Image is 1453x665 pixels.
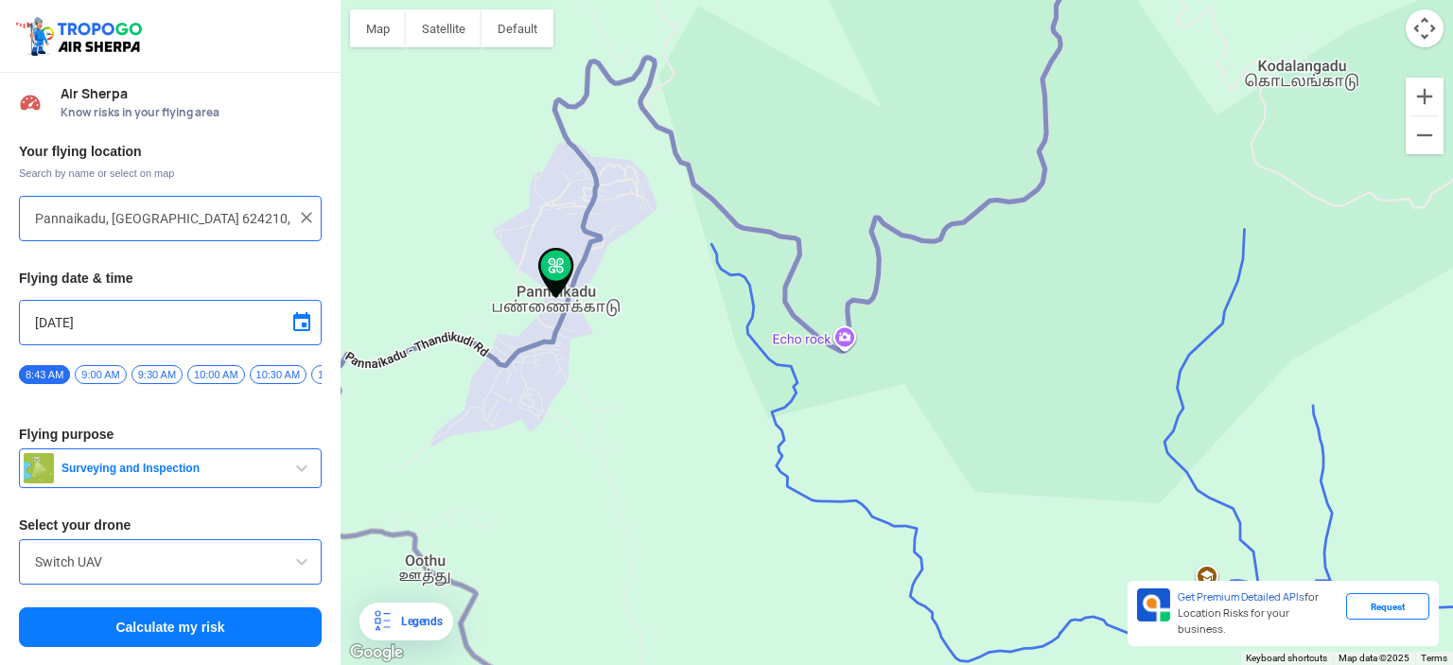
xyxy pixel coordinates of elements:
[19,365,70,384] span: 8:43 AM
[1339,653,1409,663] span: Map data ©2025
[345,640,408,665] img: Google
[35,207,291,230] input: Search your flying location
[35,311,306,334] input: Select Date
[1406,78,1444,115] button: Zoom in
[14,14,149,58] img: ic_tgdronemaps.svg
[1421,653,1447,663] a: Terms
[250,365,306,384] span: 10:30 AM
[1246,652,1327,665] button: Keyboard shortcuts
[1178,590,1304,604] span: Get Premium Detailed APIs
[1170,588,1346,639] div: for Location Risks for your business.
[19,518,322,532] h3: Select your drone
[19,166,322,181] span: Search by name or select on map
[1406,9,1444,47] button: Map camera controls
[371,610,394,633] img: Legends
[187,365,244,384] span: 10:00 AM
[19,448,322,488] button: Surveying and Inspection
[19,428,322,441] h3: Flying purpose
[1137,588,1170,621] img: Premium APIs
[61,105,322,120] span: Know risks in your flying area
[75,365,126,384] span: 9:00 AM
[19,607,322,647] button: Calculate my risk
[131,365,183,384] span: 9:30 AM
[406,9,481,47] button: Show satellite imagery
[394,610,442,633] div: Legends
[19,91,42,114] img: Risk Scores
[19,271,322,285] h3: Flying date & time
[1346,593,1429,620] div: Request
[35,551,306,573] input: Search by name or Brand
[350,9,406,47] button: Show street map
[311,365,368,384] span: 11:00 AM
[1406,116,1444,154] button: Zoom out
[54,461,290,476] span: Surveying and Inspection
[19,145,322,158] h3: Your flying location
[24,453,54,483] img: survey.png
[61,86,322,101] span: Air Sherpa
[297,208,316,227] img: ic_close.png
[345,640,408,665] a: Open this area in Google Maps (opens a new window)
